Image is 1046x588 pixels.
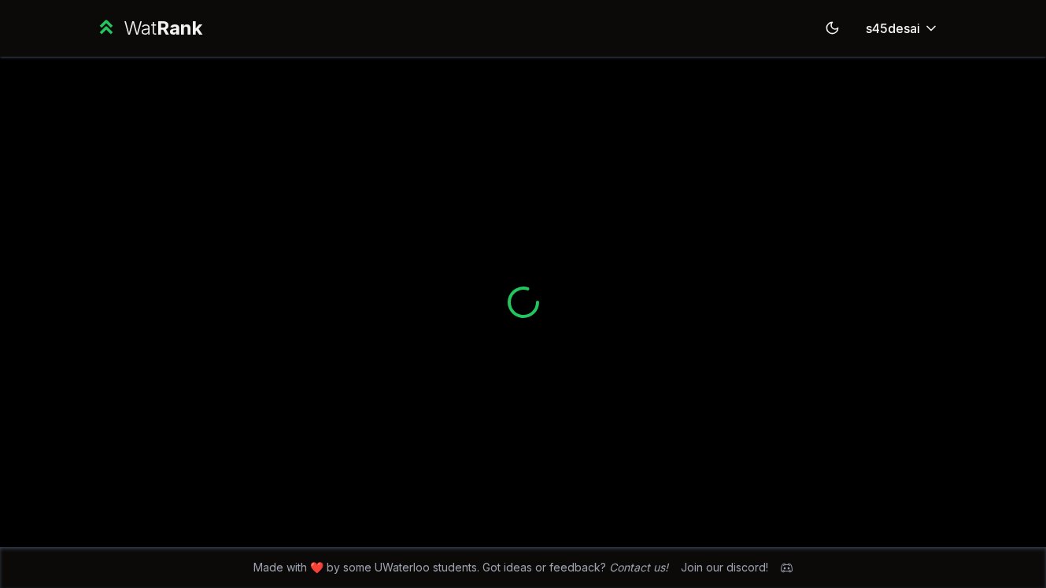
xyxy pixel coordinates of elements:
[609,560,668,574] a: Contact us!
[681,560,768,575] div: Join our discord!
[124,16,202,41] div: Wat
[866,19,920,38] span: s45desai
[157,17,202,39] span: Rank
[95,16,203,41] a: WatRank
[853,14,952,43] button: s45desai
[253,560,668,575] span: Made with ❤️ by some UWaterloo students. Got ideas or feedback?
